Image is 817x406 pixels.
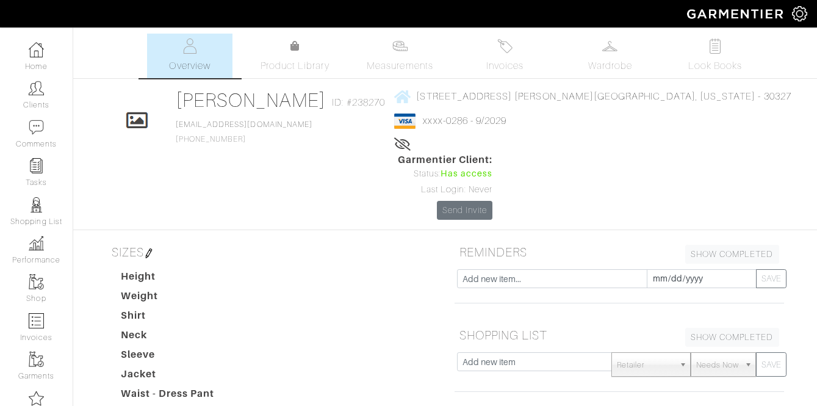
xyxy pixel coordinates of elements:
dt: Height [112,269,251,289]
img: comment-icon-a0a6a9ef722e966f86d9cbdc48e553b5cf19dbc54f86b18d962a5391bc8f6eb6.png [29,120,44,135]
dt: Weight [112,289,251,308]
div: Status: [398,167,493,181]
h5: REMINDERS [455,240,784,264]
span: Garmentier Client: [398,153,493,167]
a: Look Books [672,34,758,78]
img: gear-icon-white-bd11855cb880d31180b6d7d6211b90ccbf57a29d726f0c71d8c61bd08dd39cc2.png [792,6,807,21]
img: stylists-icon-eb353228a002819b7ec25b43dbf5f0378dd9e0616d9560372ff212230b889e62.png [29,197,44,212]
a: SHOW COMPLETED [685,245,779,264]
a: Overview [147,34,232,78]
img: reminder-icon-8004d30b9f0a5d33ae49ab947aed9ed385cf756f9e5892f1edd6e32f2345188e.png [29,158,44,173]
a: [EMAIL_ADDRESS][DOMAIN_NAME] [176,120,312,129]
span: Needs Now [696,353,739,377]
img: pen-cf24a1663064a2ec1b9c1bd2387e9de7a2fa800b781884d57f21acf72779bad2.png [144,248,154,258]
span: Look Books [688,59,743,73]
a: [PERSON_NAME] [176,89,326,111]
dt: Neck [112,328,251,347]
span: Wardrobe [588,59,632,73]
img: clients-icon-6bae9207a08558b7cb47a8932f037763ab4055f8c8b6bfacd5dc20c3e0201464.png [29,81,44,96]
img: orders-27d20c2124de7fd6de4e0e44c1d41de31381a507db9b33961299e4e07d508b8c.svg [497,38,513,54]
dt: Shirt [112,308,251,328]
span: Invoices [486,59,524,73]
a: Measurements [357,34,443,78]
dt: Waist - Dress Pant [112,386,251,406]
a: xxxx-0286 - 9/2029 [423,115,506,126]
span: [PHONE_NUMBER] [176,120,312,143]
img: garmentier-logo-header-white-b43fb05a5012e4ada735d5af1a66efaba907eab6374d6393d1fbf88cb4ef424d.png [681,3,792,24]
dt: Jacket [112,367,251,386]
button: SAVE [756,352,786,377]
img: garments-icon-b7da505a4dc4fd61783c78ac3ca0ef83fa9d6f193b1c9dc38574b1d14d53ca28.png [29,274,44,289]
a: Product Library [252,39,337,73]
span: ID: #238270 [332,95,385,110]
img: garments-icon-b7da505a4dc4fd61783c78ac3ca0ef83fa9d6f193b1c9dc38574b1d14d53ca28.png [29,352,44,367]
input: Add new item... [457,269,647,288]
span: Has access [441,167,493,181]
img: companies-icon-14a0f246c7e91f24465de634b560f0151b0cc5c9ce11af5fac52e6d7d6371812.png [29,391,44,406]
div: Last Login: Never [398,183,493,197]
img: basicinfo-40fd8af6dae0f16599ec9e87c0ef1c0a1fdea2edbe929e3d69a839185d80c458.svg [182,38,198,54]
a: SHOW COMPLETED [685,328,779,347]
img: measurements-466bbee1fd09ba9460f595b01e5d73f9e2bff037440d3c8f018324cb6cdf7a4a.svg [392,38,408,54]
a: [STREET_ADDRESS] [PERSON_NAME][GEOGRAPHIC_DATA], [US_STATE] - 30327 [394,89,791,104]
img: graph-8b7af3c665d003b59727f371ae50e7771705bf0c487971e6e97d053d13c5068d.png [29,236,44,251]
img: dashboard-icon-dbcd8f5a0b271acd01030246c82b418ddd0df26cd7fceb0bd07c9910d44c42f6.png [29,42,44,57]
span: [STREET_ADDRESS] [PERSON_NAME][GEOGRAPHIC_DATA], [US_STATE] - 30327 [416,91,791,102]
a: Send Invite [437,201,493,220]
img: orders-icon-0abe47150d42831381b5fb84f609e132dff9fe21cb692f30cb5eec754e2cba89.png [29,313,44,328]
h5: SIZES [107,240,436,264]
span: Product Library [261,59,329,73]
a: Invoices [462,34,548,78]
button: SAVE [756,269,786,288]
span: Retailer [617,353,674,377]
img: visa-934b35602734be37eb7d5d7e5dbcd2044c359bf20a24dc3361ca3fa54326a8a7.png [394,114,416,129]
img: todo-9ac3debb85659649dc8f770b8b6100bb5dab4b48dedcbae339e5042a72dfd3cc.svg [707,38,722,54]
a: Wardrobe [567,34,653,78]
input: Add new item [457,352,613,371]
span: Overview [169,59,210,73]
span: Measurements [367,59,433,73]
h5: SHOPPING LIST [455,323,784,347]
img: wardrobe-487a4870c1b7c33e795ec22d11cfc2ed9d08956e64fb3008fe2437562e282088.svg [602,38,617,54]
dt: Sleeve [112,347,251,367]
